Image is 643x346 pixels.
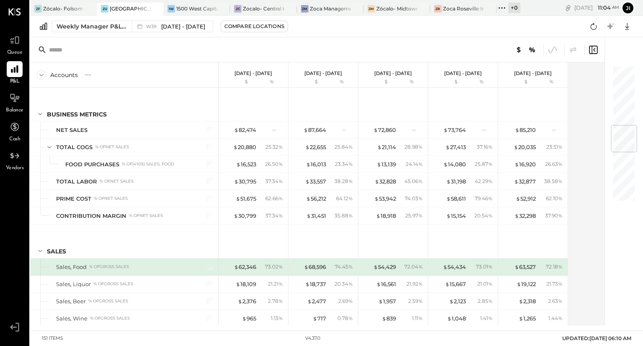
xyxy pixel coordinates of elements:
[305,281,310,287] span: $
[514,178,519,185] span: $
[337,315,353,322] div: 0.78
[443,5,484,12] div: Zoca Roseville Inc.
[236,195,240,202] span: $
[474,212,493,219] div: 20.54
[310,5,351,12] div: Zoca Management Services Inc
[304,263,326,271] div: 68,596
[334,280,353,288] div: 20.34
[376,212,396,220] div: 18,918
[418,263,423,270] span: %
[482,126,493,133] div: --
[56,280,91,288] div: Sales, Liquor
[335,160,353,168] div: 23.34
[377,160,396,168] div: 13,139
[488,263,493,270] span: %
[56,315,87,323] div: Sales, Wine
[488,178,493,184] span: %
[56,297,86,305] div: Sales, Beer
[348,315,353,321] span: %
[564,3,572,12] div: copy link
[514,212,519,219] span: $
[268,280,283,288] div: 21.21
[418,212,423,219] span: %
[514,161,519,168] span: $
[0,90,29,114] a: Balance
[412,315,423,322] div: 1.11
[278,315,283,321] span: %
[0,119,29,143] a: Cash
[515,126,536,134] div: 85,210
[418,160,423,167] span: %
[475,195,493,202] div: 79.46
[377,143,396,151] div: 21,114
[313,315,317,322] span: $
[0,148,29,172] a: Vendors
[368,5,375,13] div: ZM
[9,136,20,143] span: Cash
[476,263,493,271] div: 73.01
[548,297,563,305] div: 2.63
[305,144,310,150] span: $
[305,335,320,342] div: v 4.37.0
[95,144,129,150] div: % of NET SALES
[272,126,283,133] div: --
[488,195,493,201] span: %
[405,212,423,219] div: 25.97
[278,160,283,167] span: %
[234,5,242,13] div: ZC
[176,5,217,12] div: 1500 West Capital LP
[374,70,412,76] p: [DATE] - [DATE]
[243,5,284,12] div: Zocalo- Central Kitchen (Commissary)
[558,178,563,184] span: %
[558,195,563,201] span: %
[265,160,283,168] div: 26.50
[236,195,256,203] div: 51,675
[234,212,238,219] span: $
[306,160,326,168] div: 16,013
[546,280,563,288] div: 21.73
[278,280,283,287] span: %
[306,195,311,202] span: $
[406,280,423,288] div: 21.92
[6,107,23,114] span: Balance
[376,280,396,288] div: 16,561
[56,178,97,186] div: TOTAL LABOR
[304,70,342,76] p: [DATE] - [DATE]
[233,143,256,151] div: 20,880
[434,5,442,13] div: ZR
[405,195,423,202] div: 74.03
[278,195,283,201] span: %
[305,280,326,288] div: 18,737
[445,281,450,287] span: $
[446,212,466,220] div: 15,154
[236,281,240,287] span: $
[514,263,536,271] div: 63,527
[376,281,381,287] span: $
[34,5,42,13] div: ZF
[374,195,396,203] div: 53,942
[306,212,326,220] div: 31,451
[558,315,563,321] span: %
[348,195,353,201] span: %
[265,143,283,151] div: 25.32
[234,263,239,270] span: $
[305,178,326,186] div: 33,557
[338,297,353,305] div: 2.69
[242,315,256,323] div: 965
[444,70,482,76] p: [DATE] - [DATE]
[548,315,563,322] div: 1.44
[488,315,493,321] span: %
[342,126,353,133] div: --
[446,178,466,186] div: 31,198
[348,212,353,219] span: %
[348,263,353,270] span: %
[7,49,23,57] span: Queue
[47,110,107,119] div: BUSINESS METRICS
[480,315,493,322] div: 1.41
[404,143,423,151] div: 28.98
[546,263,563,271] div: 72.18
[517,280,536,288] div: 19,122
[167,5,175,13] div: 1W
[373,126,396,134] div: 72,860
[519,298,523,305] span: $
